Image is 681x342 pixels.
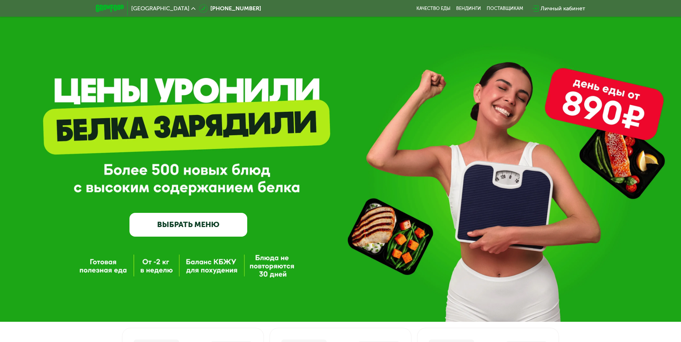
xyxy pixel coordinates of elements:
a: Качество еды [416,6,450,11]
a: ВЫБРАТЬ МЕНЮ [129,213,247,237]
div: Личный кабинет [541,4,585,13]
span: [GEOGRAPHIC_DATA] [131,6,189,11]
a: [PHONE_NUMBER] [199,4,261,13]
div: поставщикам [487,6,523,11]
a: Вендинги [456,6,481,11]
